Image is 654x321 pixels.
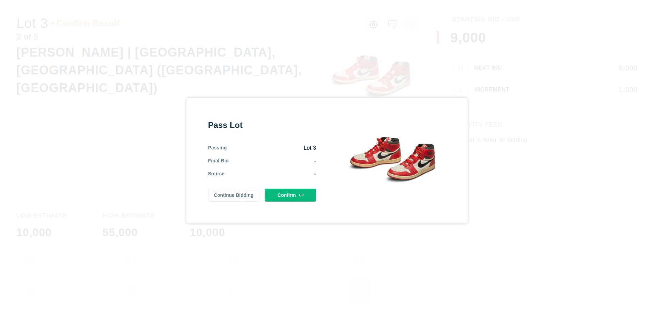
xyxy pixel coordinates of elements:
[229,157,316,165] div: -
[208,170,225,178] div: Source
[224,170,316,178] div: -
[208,144,227,152] div: Passing
[208,120,316,131] div: Pass Lot
[208,189,260,202] button: Continue Bidding
[265,189,316,202] button: Confirm
[227,144,316,152] div: Lot 3
[208,157,229,165] div: Final Bid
